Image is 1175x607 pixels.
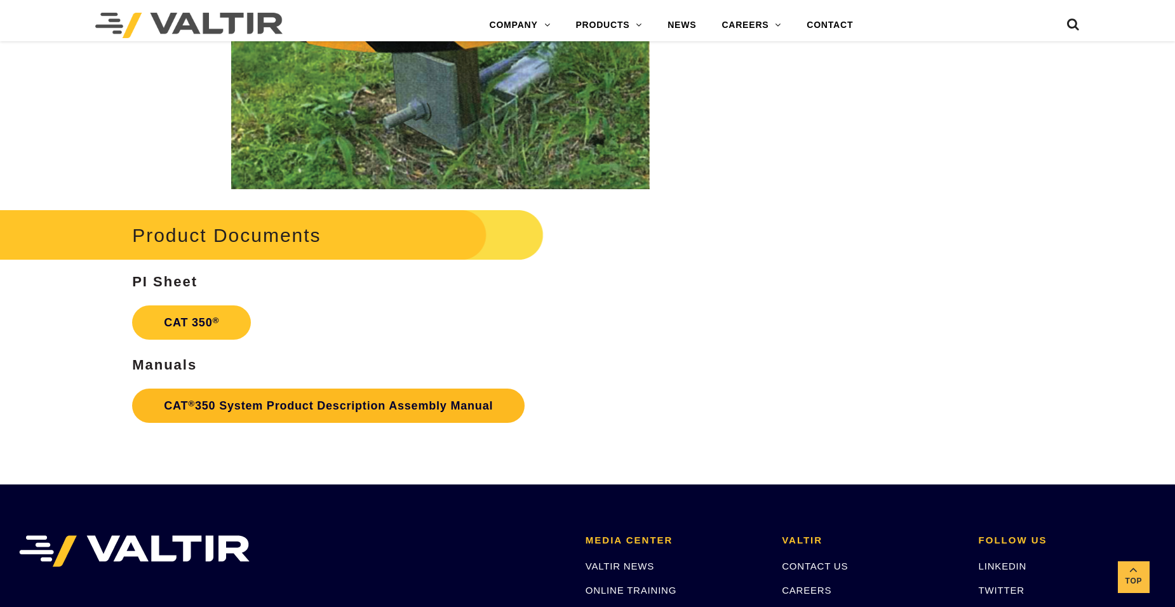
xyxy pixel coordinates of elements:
h2: VALTIR [782,535,959,546]
a: PRODUCTS [563,13,655,38]
a: Top [1118,561,1150,593]
strong: Manuals [132,357,197,373]
img: VALTIR [19,535,250,567]
a: CAT®350 System Product Description Assembly Manual [132,389,525,423]
a: ONLINE TRAINING [586,585,676,596]
a: COMPANY [476,13,563,38]
sup: ® [188,399,195,408]
a: VALTIR NEWS [586,561,654,571]
a: TWITTER [979,585,1024,596]
strong: PI Sheet [132,274,198,290]
a: CAT 350® [132,305,251,340]
a: CONTACT US [782,561,848,571]
h2: FOLLOW US [979,535,1156,546]
a: CAREERS [709,13,794,38]
span: Top [1118,574,1150,589]
h2: MEDIA CENTER [586,535,763,546]
a: CAREERS [782,585,831,596]
sup: ® [212,316,219,325]
a: LINKEDIN [979,561,1027,571]
img: Valtir [95,13,283,38]
a: CONTACT [794,13,866,38]
a: NEWS [655,13,709,38]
